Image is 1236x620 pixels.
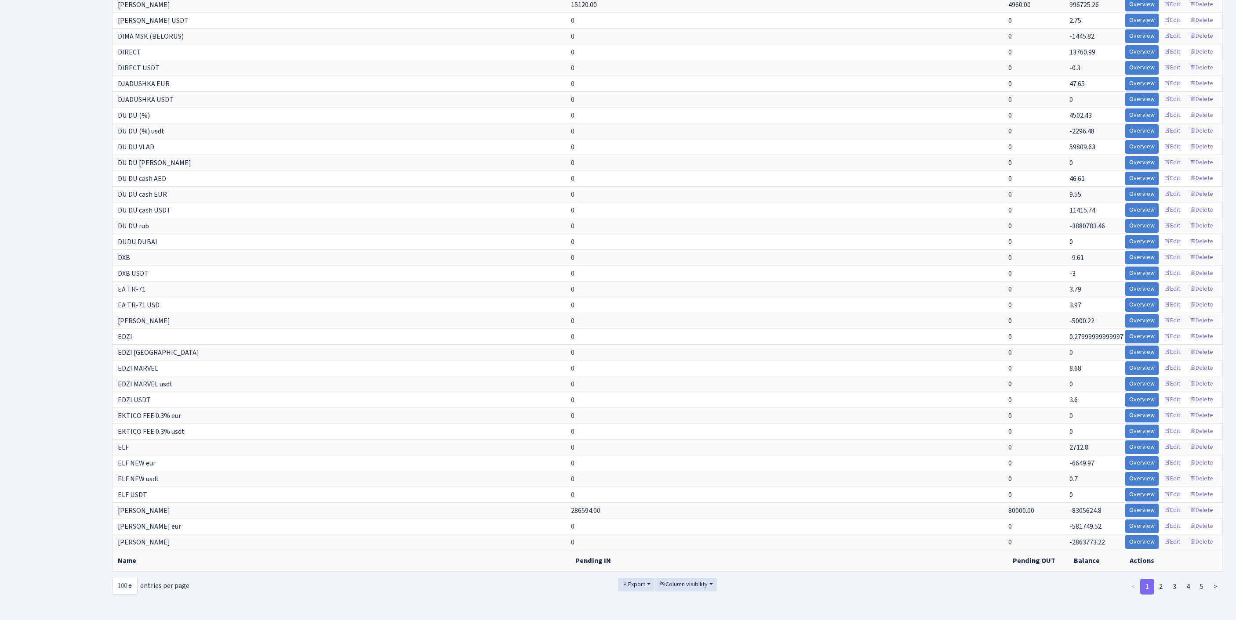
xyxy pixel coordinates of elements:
span: 0 [571,205,574,215]
a: Edit [1160,77,1184,90]
span: DJADUSHKA EUR [118,79,170,89]
span: DU DU (%) usdt [118,126,164,136]
a: Delete [1185,440,1217,454]
span: 0 [1069,158,1073,168]
th: Pending IN [570,550,1007,571]
a: Delete [1185,472,1217,486]
a: Edit [1160,156,1184,169]
select: entries per page [112,578,138,595]
a: Edit [1160,140,1184,154]
a: Overview [1125,409,1159,422]
span: 0 [571,47,574,57]
a: 3 [1167,579,1181,595]
span: EDZI USDT [118,395,151,405]
span: 0 [1008,32,1012,41]
span: -3 [1069,269,1076,278]
span: 3.79 [1069,285,1081,294]
a: Overview [1125,504,1159,517]
span: 0 [571,63,574,73]
span: 0 [571,348,574,357]
span: DU DU rub [118,221,149,231]
a: Overview [1125,330,1159,343]
span: 0 [571,332,574,342]
span: -8305624.8 [1069,506,1101,515]
span: -2296.48 [1069,126,1094,136]
a: Edit [1160,456,1184,470]
a: Edit [1160,93,1184,106]
a: Delete [1185,314,1217,328]
span: DUDU DUBAI [118,237,157,247]
span: 0 [571,16,574,25]
span: -1445.82 [1069,32,1094,41]
a: Edit [1160,330,1184,343]
a: Overview [1125,14,1159,27]
span: 0 [571,490,574,500]
span: 3.97 [1069,300,1081,310]
span: 3.6 [1069,395,1078,405]
a: Overview [1125,251,1159,264]
span: 286594.00 [571,506,600,515]
a: Overview [1125,472,1159,486]
a: Delete [1185,346,1217,359]
span: DU DU (%) [118,111,150,120]
a: Edit [1160,298,1184,312]
a: Delete [1185,203,1217,217]
span: 0 [1008,190,1012,199]
a: Delete [1185,140,1217,154]
span: EKTICO FEE 0.3% usdt [118,427,185,436]
span: 0 [571,285,574,294]
span: 0 [1008,379,1012,389]
span: 13760.99 [1069,47,1095,57]
span: -2863773.22 [1069,537,1105,547]
th: Name [113,550,570,571]
span: ELF [118,443,129,452]
a: Edit [1160,203,1184,217]
span: 0 [1008,174,1012,184]
span: 11415.74 [1069,205,1095,215]
a: Delete [1185,488,1217,501]
span: 0 [1069,237,1073,247]
a: Edit [1160,361,1184,375]
span: 0 [1008,221,1012,231]
a: 1 [1140,579,1154,595]
span: Export [622,580,645,589]
a: Delete [1185,93,1217,106]
a: Delete [1185,535,1217,549]
a: Delete [1185,156,1217,169]
span: 0 [1008,395,1012,405]
span: -3880783.46 [1069,221,1105,231]
a: Overview [1125,77,1159,90]
a: Edit [1160,346,1184,359]
a: Overview [1125,393,1159,407]
span: 0 [571,158,574,168]
a: Overview [1125,361,1159,375]
span: 0 [1008,79,1012,89]
span: 0 [1069,427,1073,436]
a: 2 [1154,579,1168,595]
a: Edit [1160,488,1184,501]
a: Overview [1125,187,1159,201]
span: 0 [571,237,574,247]
span: 0 [1069,411,1073,421]
a: Overview [1125,314,1159,328]
span: 0 [1008,458,1012,468]
span: 0 [571,126,574,136]
a: Edit [1160,235,1184,249]
a: Overview [1125,456,1159,470]
span: 0 [1008,111,1012,120]
a: Edit [1160,282,1184,296]
span: 0 [1069,95,1073,105]
span: Column visibility [659,580,708,589]
span: 0 [571,269,574,278]
span: 0 [1008,205,1012,215]
a: Delete [1185,14,1217,27]
a: Edit [1160,267,1184,280]
span: 0.27999999999997 [1069,332,1123,342]
a: Edit [1160,29,1184,43]
a: Delete [1185,29,1217,43]
span: 0 [571,427,574,436]
span: 0 [1008,47,1012,57]
span: [PERSON_NAME] eur [118,522,181,531]
a: Delete [1185,393,1217,407]
span: -6649.97 [1069,458,1094,468]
